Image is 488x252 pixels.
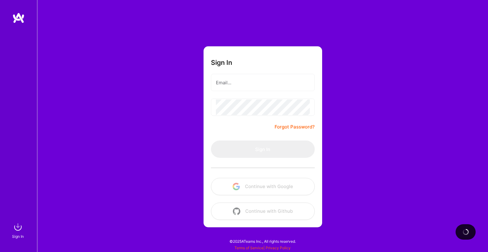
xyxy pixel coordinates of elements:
[275,123,315,131] a: Forgot Password?
[211,141,315,158] button: Sign In
[12,233,24,240] div: Sign In
[234,246,263,250] a: Terms of Service
[211,59,232,66] h3: Sign In
[233,183,240,190] img: icon
[463,229,469,235] img: loading
[216,75,310,90] input: Email...
[13,221,24,240] a: sign inSign In
[211,203,315,220] button: Continue with Github
[37,233,488,249] div: © 2025 ATeams Inc., All rights reserved.
[266,246,291,250] a: Privacy Policy
[234,246,291,250] span: |
[12,12,25,23] img: logo
[233,208,240,215] img: icon
[12,221,24,233] img: sign in
[211,178,315,195] button: Continue with Google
